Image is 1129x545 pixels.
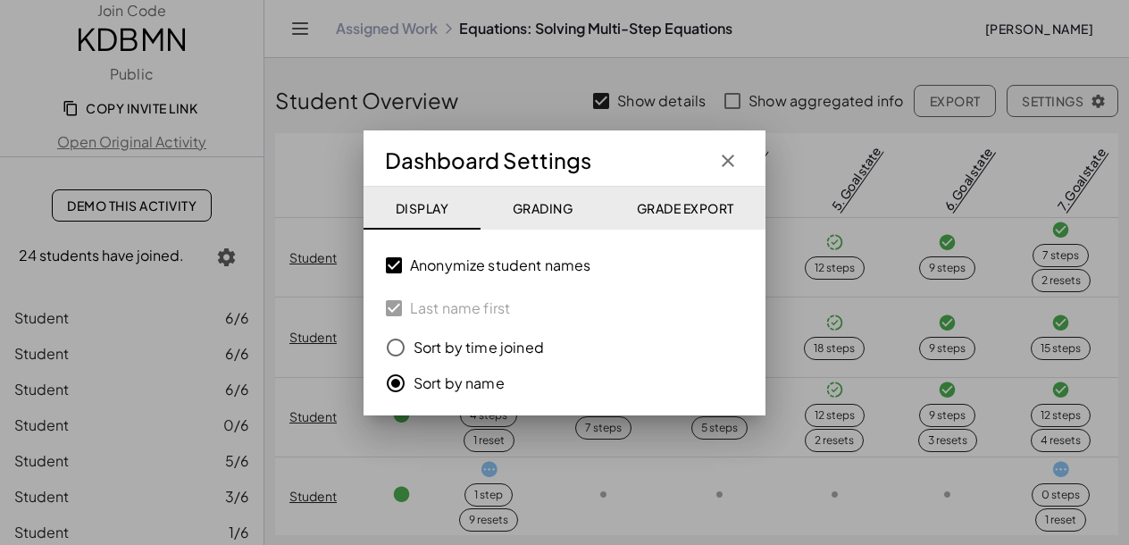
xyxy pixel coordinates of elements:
[385,145,744,177] div: Dashboard Settings
[410,244,590,287] label: Anonymize student names
[512,200,573,216] span: Grading
[414,330,544,365] label: Sort by time joined
[636,200,733,216] span: Grade Export
[414,365,505,401] label: Sort by name
[395,200,448,216] span: Display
